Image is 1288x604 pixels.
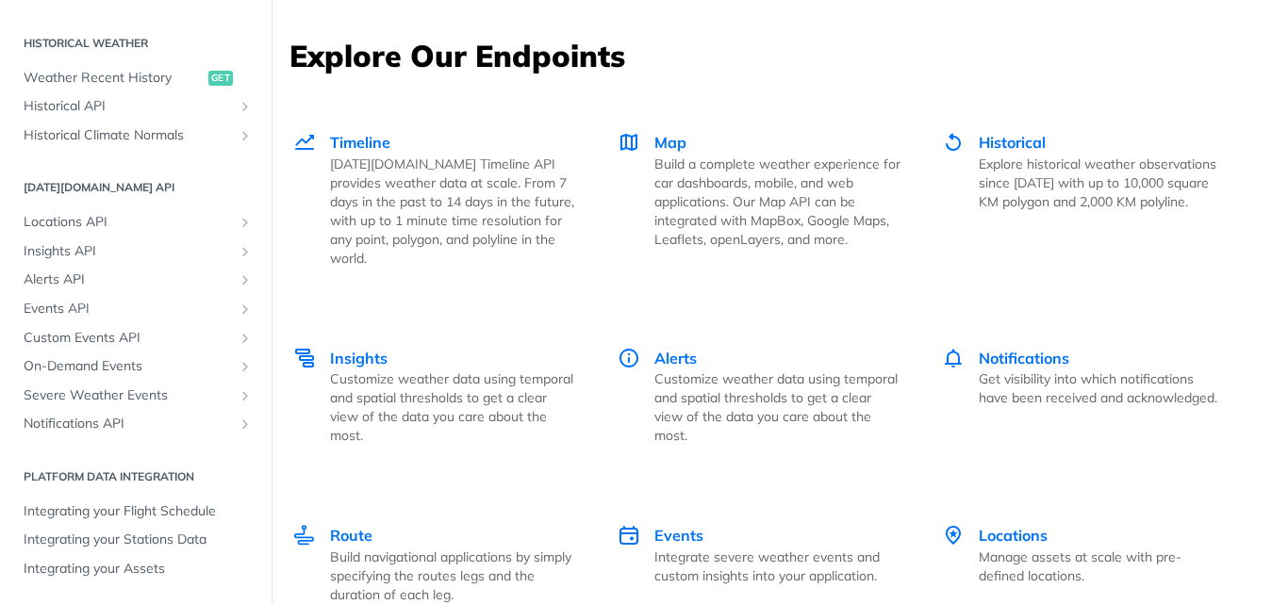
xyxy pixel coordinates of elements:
[14,498,257,526] a: Integrating your Flight Schedule
[14,208,257,237] a: Locations APIShow subpages for Locations API
[293,131,316,154] img: Timeline
[14,179,257,196] h2: [DATE][DOMAIN_NAME] API
[24,242,233,261] span: Insights API
[942,131,965,154] img: Historical
[330,526,372,545] span: Route
[291,91,597,307] a: Timeline Timeline [DATE][DOMAIN_NAME] Timeline API provides weather data at scale. From 7 days in...
[14,468,257,485] h2: Platform DATA integration
[238,302,253,317] button: Show subpages for Events API
[24,386,233,405] span: Severe Weather Events
[330,349,388,367] span: Insights
[618,347,640,369] img: Alerts
[291,307,597,485] a: Insights Insights Customize weather data using temporal and spatial thresholds to get a clear vie...
[24,329,233,348] span: Custom Events API
[921,91,1246,307] a: Historical Historical Explore historical weather observations since [DATE] with up to 10,000 squa...
[238,272,253,287] button: Show subpages for Alerts API
[942,524,965,547] img: Locations
[14,555,257,583] a: Integrating your Assets
[597,91,921,307] a: Map Map Build a complete weather experience for car dashboards, mobile, and web applications. Our...
[293,347,316,369] img: Insights
[24,531,253,549] span: Integrating your Stations Data
[654,133,686,152] span: Map
[24,502,253,521] span: Integrating your Flight Schedule
[597,307,921,485] a: Alerts Alerts Customize weather data using temporal and spatial thresholds to get a clear view of...
[654,349,697,367] span: Alerts
[24,415,233,433] span: Notifications API
[921,307,1246,485] a: Notifications Notifications Get visibility into which notifications have been received and acknow...
[330,369,576,445] p: Customize weather data using temporal and spatial thresholds to get a clear view of the data you ...
[238,331,253,346] button: Show subpages for Custom Events API
[654,547,900,585] p: Integrate severe weather events and custom insights into your application.
[654,526,703,545] span: Events
[14,237,257,266] a: Insights APIShow subpages for Insights API
[654,155,900,249] p: Build a complete weather experience for car dashboards, mobile, and web applications. Our Map API...
[238,244,253,259] button: Show subpages for Insights API
[979,369,1225,407] p: Get visibility into which notifications have been received and acknowledged.
[24,69,204,88] span: Weather Recent History
[979,349,1069,367] span: Notifications
[14,35,257,52] h2: Historical Weather
[330,155,576,268] p: [DATE][DOMAIN_NAME] Timeline API provides weather data at scale. From 7 days in the past to 14 da...
[24,357,233,376] span: On-Demand Events
[618,524,640,547] img: Events
[14,410,257,438] a: Notifications APIShow subpages for Notifications API
[979,547,1225,585] p: Manage assets at scale with pre-defined locations.
[14,352,257,381] a: On-Demand EventsShow subpages for On-Demand Events
[14,92,257,121] a: Historical APIShow subpages for Historical API
[208,71,233,86] span: get
[14,295,257,323] a: Events APIShow subpages for Events API
[289,35,1270,76] h3: Explore Our Endpoints
[24,270,233,289] span: Alerts API
[979,526,1048,545] span: Locations
[330,133,390,152] span: Timeline
[238,359,253,374] button: Show subpages for On-Demand Events
[24,213,233,232] span: Locations API
[238,388,253,403] button: Show subpages for Severe Weather Events
[14,64,257,92] a: Weather Recent Historyget
[14,122,257,150] a: Historical Climate NormalsShow subpages for Historical Climate Normals
[14,324,257,352] a: Custom Events APIShow subpages for Custom Events API
[238,215,253,230] button: Show subpages for Locations API
[24,560,253,579] span: Integrating your Assets
[293,524,316,547] img: Route
[238,128,253,143] button: Show subpages for Historical Climate Normals
[979,133,1046,152] span: Historical
[24,126,233,145] span: Historical Climate Normals
[14,526,257,554] a: Integrating your Stations Data
[979,155,1225,211] p: Explore historical weather observations since [DATE] with up to 10,000 square KM polygon and 2,00...
[330,547,576,604] p: Build navigational applications by simply specifying the routes legs and the duration of each leg.
[14,266,257,294] a: Alerts APIShow subpages for Alerts API
[942,347,965,369] img: Notifications
[24,97,233,116] span: Historical API
[618,131,640,154] img: Map
[14,382,257,410] a: Severe Weather EventsShow subpages for Severe Weather Events
[238,416,253,432] button: Show subpages for Notifications API
[24,300,233,318] span: Events API
[238,99,253,114] button: Show subpages for Historical API
[654,369,900,445] p: Customize weather data using temporal and spatial thresholds to get a clear view of the data you ...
